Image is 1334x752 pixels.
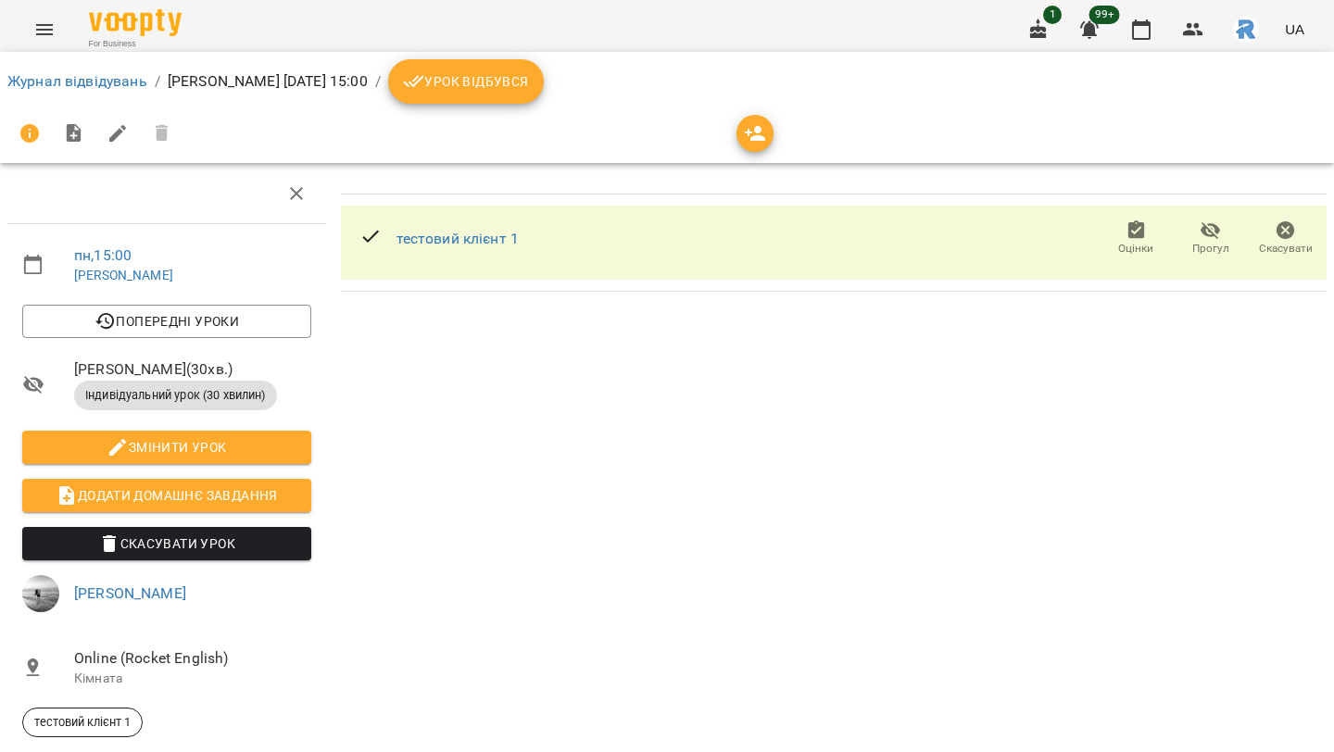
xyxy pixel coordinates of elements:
button: Оцінки [1099,213,1174,265]
a: [PERSON_NAME] [74,584,186,602]
span: Скасувати [1259,241,1313,257]
button: Menu [22,7,67,52]
button: Урок відбувся [388,59,544,104]
span: тестовий клієнт 1 [23,714,142,731]
button: Попередні уроки [22,305,311,338]
span: Змінити урок [37,436,296,458]
span: [PERSON_NAME] ( 30 хв. ) [74,358,311,381]
nav: breadcrumb [7,59,1327,104]
span: Індивідуальний урок (30 хвилин) [74,387,277,404]
a: Журнал відвідувань [7,72,147,90]
span: 1 [1043,6,1062,24]
span: Попередні уроки [37,310,296,332]
button: UA [1277,12,1312,46]
button: Змінити урок [22,431,311,464]
span: Прогул [1192,241,1229,257]
span: Online (Rocket English) [74,647,311,670]
button: Прогул [1174,213,1249,265]
p: [PERSON_NAME] [DATE] 15:00 [168,70,368,93]
button: Скасувати [1248,213,1323,265]
a: пн , 15:00 [74,246,132,264]
li: / [155,70,160,93]
div: тестовий клієнт 1 [22,708,143,737]
button: Скасувати Урок [22,527,311,560]
img: Voopty Logo [89,9,182,36]
span: 99+ [1089,6,1120,24]
span: Скасувати Урок [37,533,296,555]
span: Урок відбувся [403,70,529,93]
span: Додати домашнє завдання [37,484,296,507]
img: 6e522f432e934dae7f0ccde1ff1a2796.jpeg [22,575,59,612]
button: Додати домашнє завдання [22,479,311,512]
span: For Business [89,38,182,50]
img: 4d5b4add5c842939a2da6fce33177f00.jpeg [1233,17,1259,43]
span: Оцінки [1118,241,1153,257]
a: [PERSON_NAME] [74,268,173,282]
span: UA [1285,19,1304,39]
a: тестовий клієнт 1 [396,230,520,247]
p: Кімната [74,670,311,688]
li: / [375,70,381,93]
